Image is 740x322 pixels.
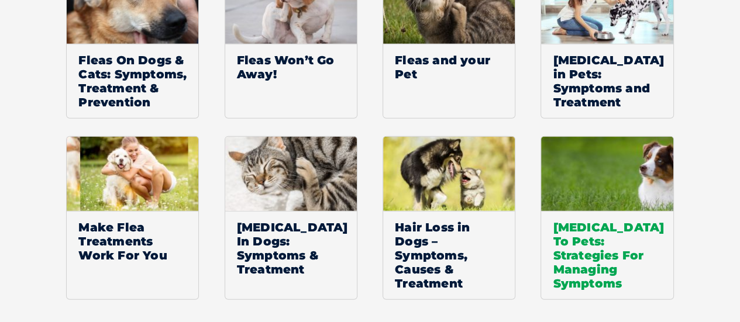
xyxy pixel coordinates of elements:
span: [MEDICAL_DATA] To Pets: Strategies For Managing Symptoms [541,211,673,299]
span: Hair Loss in Dogs – Symptoms, Causes & Treatment [383,211,515,299]
a: [MEDICAL_DATA] To Pets: Strategies For Managing Symptoms [541,136,673,300]
a: Make Flea Treatments Work For You [66,136,199,300]
span: Fleas Won’t Go Away! [225,44,357,90]
a: Default ThumbnailHair Loss in Dogs – Symptoms, Causes & Treatment [383,136,515,300]
span: Fleas and your Pet [383,44,515,90]
span: [MEDICAL_DATA] In Dogs: Symptoms & Treatment [225,211,357,285]
span: Fleas On Dogs & Cats: Symptoms, Treatment & Prevention [67,44,198,118]
img: Default Thumbnail [383,137,515,211]
span: [MEDICAL_DATA] in Pets: Symptoms and Treatment [541,44,673,118]
a: [MEDICAL_DATA] In Dogs: Symptoms & Treatment [225,136,357,300]
img: Australian Shepherd [541,137,673,211]
span: Make Flea Treatments Work For You [67,211,198,271]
